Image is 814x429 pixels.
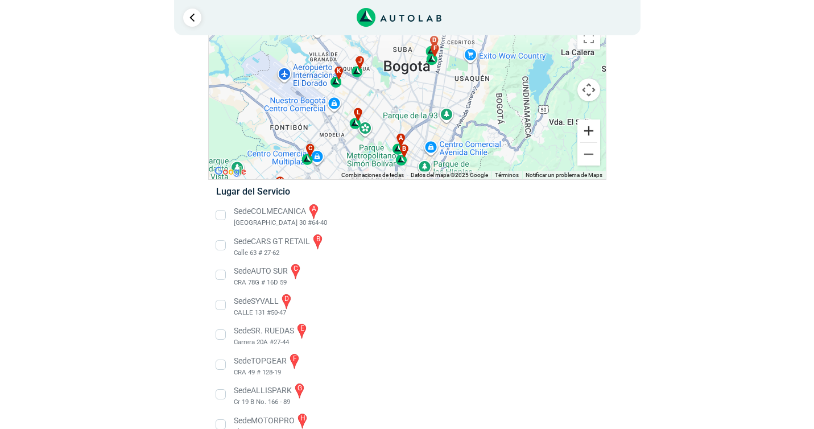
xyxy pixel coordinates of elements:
a: Términos (se abre en una nueva pestaña) [495,172,519,178]
img: Google [212,164,249,179]
span: l [356,108,360,117]
span: c [308,144,312,154]
span: n [278,176,282,186]
span: f [433,44,436,53]
span: Datos del mapa ©2025 Google [411,172,488,178]
button: Reducir [577,143,600,166]
button: Cambiar a la vista en pantalla completa [577,27,600,49]
button: Combinaciones de teclas [341,171,404,179]
button: Controles de visualización del mapa [577,79,600,101]
span: j [358,56,362,65]
a: Ir al paso anterior [183,9,201,27]
a: Notificar un problema de Maps [526,172,602,178]
span: d [432,36,436,46]
a: Link al sitio de autolab [357,11,441,22]
a: Abre esta zona en Google Maps (se abre en una nueva ventana) [212,164,249,179]
span: k [337,67,341,76]
button: Ampliar [577,119,600,142]
span: a [398,133,403,143]
span: b [402,145,406,154]
h5: Lugar del Servicio [216,186,598,197]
